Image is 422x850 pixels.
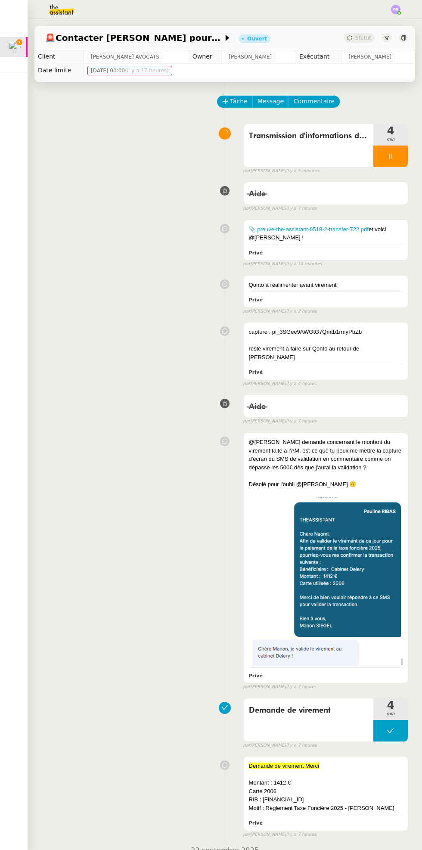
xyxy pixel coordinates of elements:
a: 📎 preuve-the-assistant-9518-2-transfer-722.pdf [249,226,369,233]
div: Motif : Règlement Taxe Foncière 2025 - [PERSON_NAME] [249,804,403,813]
span: Transmission d'informations de paiement [249,130,368,143]
span: il y a 7 heures [286,742,316,749]
span: Contacter [PERSON_NAME] pour virement taxe foncière [45,34,223,42]
b: Privé [249,673,263,679]
span: min [373,136,408,143]
div: et voici @[PERSON_NAME] ! [249,225,403,242]
span: (il y a 17 heures) [125,68,169,74]
span: Tâche [230,96,248,106]
div: capture : pi_3SGee9AWGtG7Qmtb1rmyPbZb [249,328,403,336]
span: il y a 5 minutes [286,168,319,175]
span: il y a 2 heures [286,308,316,315]
span: Demande de virement [249,704,368,717]
span: par [243,742,251,749]
span: il y a 4 heures [286,380,316,388]
div: Désolé pour l'oubli @[PERSON_NAME] 🙃 [249,480,403,489]
span: par [243,418,251,425]
div: Montant : 1412 € [249,779,403,787]
b: Privé [249,250,263,256]
td: Date limite [34,64,84,78]
span: [PERSON_NAME] [229,53,272,61]
div: Qonto à réalimenter avant virement [249,281,403,289]
span: il y a 14 minutes [286,261,322,268]
span: 🚨 [45,33,56,43]
span: par [243,308,251,315]
span: il y a 7 heures [286,831,316,838]
span: [PERSON_NAME] [348,53,391,61]
span: il y a 7 heures [286,418,316,425]
img: wNQIHY3qGZt+gAAAABJRU5ErkJggg== [249,497,403,665]
small: [PERSON_NAME] [243,683,316,691]
small: [PERSON_NAME] [243,308,316,315]
span: il y a 7 heures [286,205,316,212]
img: users%2F747wGtPOU8c06LfBMyRxetZoT1v2%2Favatar%2Fnokpict.jpg [9,41,21,53]
td: Client [34,50,84,64]
img: svg [391,5,400,14]
span: il y a 7 heures [286,683,316,691]
div: Carte 2006 [249,787,403,796]
span: Aide [249,190,266,198]
span: 4 [373,700,408,710]
b: Privé [249,820,263,826]
b: Privé [249,369,263,375]
small: [PERSON_NAME] [243,168,320,175]
button: Tâche [217,96,253,108]
span: Message [258,96,284,106]
span: par [243,205,251,212]
small: [PERSON_NAME] [243,742,316,749]
span: par [243,831,251,838]
span: [PERSON_NAME] AVOCATS [91,53,159,61]
span: par [243,261,251,268]
small: [PERSON_NAME] [243,380,316,388]
span: Statut [355,35,371,41]
div: Ouvert [247,36,267,41]
span: par [243,168,251,175]
small: [PERSON_NAME] [243,418,316,425]
span: par [243,380,251,388]
td: Owner [189,50,222,64]
button: Message [252,96,289,108]
span: Demande de virement Merci [249,763,319,769]
small: [PERSON_NAME] [243,831,316,838]
div: @[PERSON_NAME] demande concernant le montant du virement faite à l'AM, est-ce que tu peux me mett... [249,438,403,472]
span: par [243,683,251,691]
span: 4 [373,126,408,136]
b: Privé [249,297,263,303]
div: reste virement à faire sur Qonto au retour de [PERSON_NAME] [249,344,403,361]
span: Aide [249,403,266,411]
small: [PERSON_NAME] [243,205,316,212]
span: Commentaire [294,96,335,106]
td: Exécutant [295,50,341,64]
button: Commentaire [289,96,340,108]
span: [DATE] 00:00 [91,66,169,75]
span: min [373,710,408,718]
div: RIB : [FINANCIAL_ID] [249,795,403,804]
small: [PERSON_NAME] [243,261,322,268]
